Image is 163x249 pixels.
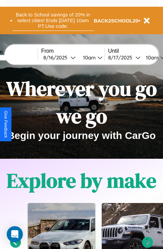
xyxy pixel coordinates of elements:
[3,111,8,138] div: Give Feedback
[41,48,105,54] label: From
[41,54,78,61] button: 8/16/2025
[80,54,97,61] div: 10am
[94,18,138,23] b: BACK2SCHOOL20
[43,54,71,61] div: 8 / 16 / 2025
[108,54,135,61] div: 8 / 17 / 2025
[142,54,160,61] div: 10am
[78,54,105,61] button: 10am
[7,226,23,242] div: Open Intercom Messenger
[7,167,156,194] h1: Explore by make
[12,10,94,31] button: Back to School savings of 20% in select cities! Ends [DATE] 10am PT.Use code:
